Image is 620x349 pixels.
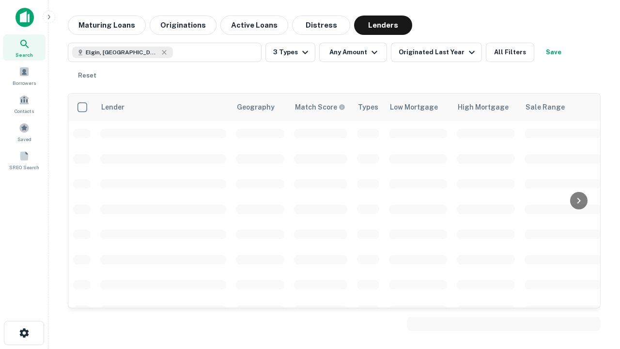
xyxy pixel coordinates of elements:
[3,147,46,173] a: SREO Search
[390,101,438,113] div: Low Mortgage
[352,94,384,121] th: Types
[3,63,46,89] a: Borrowers
[15,8,34,27] img: capitalize-icon.png
[13,79,36,87] span: Borrowers
[358,101,378,113] div: Types
[237,101,275,113] div: Geography
[295,102,343,112] h6: Match Score
[101,101,124,113] div: Lender
[354,16,412,35] button: Lenders
[572,271,620,318] iframe: Chat Widget
[384,94,452,121] th: Low Mortgage
[486,43,534,62] button: All Filters
[68,43,262,62] button: Elgin, [GEOGRAPHIC_DATA], [GEOGRAPHIC_DATA]
[15,107,34,115] span: Contacts
[17,135,31,143] span: Saved
[3,119,46,145] a: Saved
[150,16,217,35] button: Originations
[15,51,33,59] span: Search
[538,43,569,62] button: Save your search to get updates of matches that match your search criteria.
[391,43,482,62] button: Originated Last Year
[458,101,509,113] div: High Mortgage
[220,16,288,35] button: Active Loans
[292,16,350,35] button: Distress
[265,43,315,62] button: 3 Types
[295,102,345,112] div: Capitalize uses an advanced AI algorithm to match your search with the best lender. The match sco...
[72,66,103,85] button: Reset
[95,94,231,121] th: Lender
[452,94,520,121] th: High Mortgage
[319,43,387,62] button: Any Amount
[289,94,352,121] th: Capitalize uses an advanced AI algorithm to match your search with the best lender. The match sco...
[3,34,46,61] a: Search
[231,94,289,121] th: Geography
[526,101,565,113] div: Sale Range
[68,16,146,35] button: Maturing Loans
[399,47,478,58] div: Originated Last Year
[9,163,39,171] span: SREO Search
[86,48,158,57] span: Elgin, [GEOGRAPHIC_DATA], [GEOGRAPHIC_DATA]
[520,94,607,121] th: Sale Range
[3,91,46,117] a: Contacts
